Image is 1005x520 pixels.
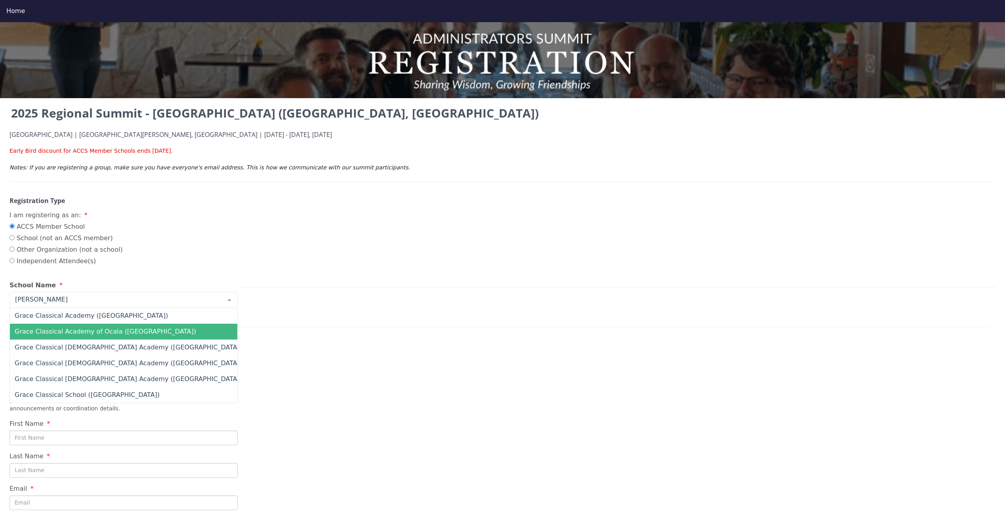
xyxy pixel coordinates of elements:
[15,391,160,399] span: Grace Classical School ([GEOGRAPHIC_DATA])
[10,164,410,171] em: Notes: If you are registering a group, make sure you have everyone's email address. This is how w...
[10,281,56,289] span: School Name
[10,245,123,254] label: Other Organization (not a school)
[15,328,196,335] span: Grace Classical Academy of Ocala ([GEOGRAPHIC_DATA])
[10,233,123,243] label: School (not an ACCS member)
[10,247,15,252] input: Other Organization (not a school)
[10,495,238,510] input: Email
[10,235,15,240] input: School (not an ACCS member)
[10,485,27,492] span: Email
[10,211,81,219] span: I am registering as an:
[10,258,15,263] input: Independent Attendee(s)
[10,148,173,154] span: Early Bird discount for ACCS Member Schools ends [DATE].
[10,463,238,478] input: Last Name
[10,452,44,460] span: Last Name
[10,224,15,229] input: ACCS Member School
[10,196,65,205] strong: Registration Type
[15,359,242,367] span: Grace Classical [DEMOGRAPHIC_DATA] Academy ([GEOGRAPHIC_DATA])
[6,6,999,16] div: Home
[10,222,123,232] label: ACCS Member School
[10,131,995,139] h4: [GEOGRAPHIC_DATA] | [GEOGRAPHIC_DATA][PERSON_NAME], [GEOGRAPHIC_DATA] | [DATE] - [DATE], [DATE]
[15,375,242,383] span: Grace Classical [DEMOGRAPHIC_DATA] Academy ([GEOGRAPHIC_DATA])
[15,344,242,351] span: Grace Classical [DEMOGRAPHIC_DATA] Academy ([GEOGRAPHIC_DATA])
[10,104,995,122] h2: 2025 Regional Summit - [GEOGRAPHIC_DATA] ([GEOGRAPHIC_DATA], [GEOGRAPHIC_DATA])
[10,256,123,266] label: Independent Attendee(s)
[13,296,221,304] input: Select your school.
[10,420,44,427] span: First Name
[15,312,168,319] span: Grace Classical Academy ([GEOGRAPHIC_DATA])
[10,431,238,445] input: First Name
